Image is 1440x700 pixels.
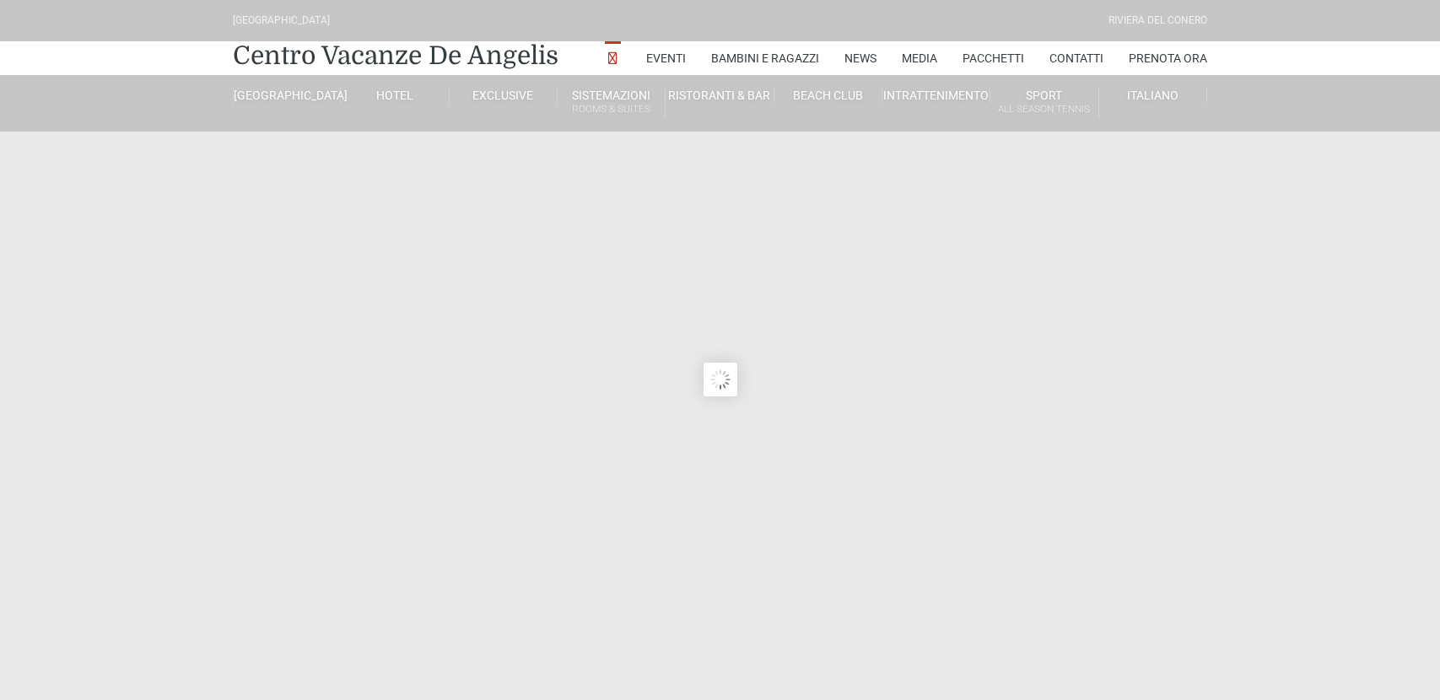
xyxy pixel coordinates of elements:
[1049,41,1103,75] a: Contatti
[882,88,990,103] a: Intrattenimento
[844,41,876,75] a: News
[1127,89,1178,102] span: Italiano
[963,41,1024,75] a: Pacchetti
[558,101,665,117] small: Rooms & Suites
[233,88,341,103] a: [GEOGRAPHIC_DATA]
[233,13,330,29] div: [GEOGRAPHIC_DATA]
[774,88,882,103] a: Beach Club
[233,39,558,73] a: Centro Vacanze De Angelis
[450,88,558,103] a: Exclusive
[1129,41,1207,75] a: Prenota Ora
[990,88,1098,119] a: SportAll Season Tennis
[666,88,774,103] a: Ristoranti & Bar
[1099,88,1207,103] a: Italiano
[558,88,666,119] a: SistemazioniRooms & Suites
[990,101,1098,117] small: All Season Tennis
[902,41,937,75] a: Media
[341,88,449,103] a: Hotel
[711,41,819,75] a: Bambini e Ragazzi
[646,41,686,75] a: Eventi
[1108,13,1207,29] div: Riviera Del Conero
